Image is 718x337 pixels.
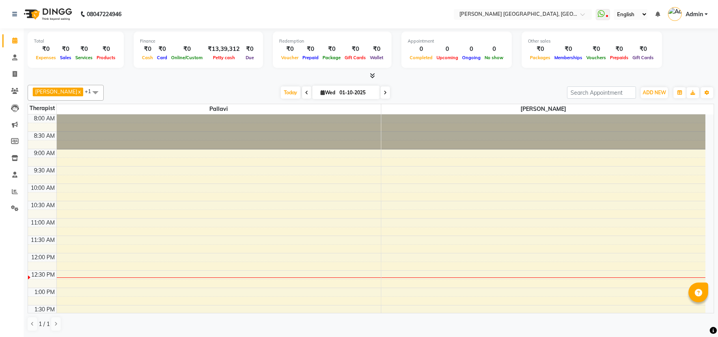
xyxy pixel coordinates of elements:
span: Services [73,55,95,60]
div: 11:00 AM [29,219,56,227]
div: ₹0 [630,45,656,54]
div: ₹0 [552,45,584,54]
span: Online/Custom [169,55,205,60]
div: ₹0 [169,45,205,54]
span: Completed [408,55,435,60]
div: ₹0 [95,45,117,54]
span: Packages [528,55,552,60]
div: 1:00 PM [33,288,56,296]
img: logo [20,3,74,25]
span: No show [483,55,505,60]
span: Upcoming [435,55,460,60]
div: ₹0 [243,45,257,54]
div: 9:00 AM [32,149,56,157]
div: ₹0 [140,45,155,54]
div: Total [34,38,117,45]
span: ADD NEW [643,90,666,95]
img: Admin [668,7,682,21]
span: 1 / 1 [39,320,50,328]
div: Other sales [528,38,656,45]
span: Gift Cards [343,55,368,60]
div: ₹0 [58,45,73,54]
div: 0 [460,45,483,54]
span: Gift Cards [630,55,656,60]
span: Petty cash [211,55,237,60]
input: Search Appointment [567,86,636,99]
iframe: chat widget [685,305,710,329]
div: ₹0 [73,45,95,54]
span: Memberships [552,55,584,60]
div: 0 [435,45,460,54]
span: Vouchers [584,55,608,60]
span: Sales [58,55,73,60]
span: Wallet [368,55,385,60]
div: 8:30 AM [32,132,56,140]
div: ₹0 [34,45,58,54]
div: ₹0 [584,45,608,54]
span: +1 [85,88,97,94]
span: Expenses [34,55,58,60]
div: Redemption [279,38,385,45]
div: Appointment [408,38,505,45]
div: ₹13,39,312 [205,45,243,54]
span: Wed [319,90,337,95]
span: Package [321,55,343,60]
span: Prepaids [608,55,630,60]
span: Due [244,55,256,60]
input: 2025-10-01 [337,87,377,99]
div: 12:00 PM [30,253,56,262]
span: [PERSON_NAME] [35,88,77,95]
span: Card [155,55,169,60]
div: ₹0 [155,45,169,54]
div: ₹0 [343,45,368,54]
span: Admin [686,10,703,19]
span: Prepaid [300,55,321,60]
span: Pallavi [57,104,381,114]
div: ₹0 [528,45,552,54]
div: Therapist [28,104,56,112]
span: Cash [140,55,155,60]
span: Voucher [279,55,300,60]
div: 10:00 AM [29,184,56,192]
div: ₹0 [321,45,343,54]
span: Products [95,55,117,60]
button: ADD NEW [641,87,668,98]
span: Today [281,86,300,99]
div: 12:30 PM [30,271,56,279]
div: 0 [483,45,505,54]
b: 08047224946 [87,3,121,25]
div: Finance [140,38,257,45]
span: Ongoing [460,55,483,60]
div: ₹0 [608,45,630,54]
div: 9:30 AM [32,167,56,175]
span: [PERSON_NAME] [381,104,706,114]
div: 8:00 AM [32,114,56,123]
div: ₹0 [300,45,321,54]
div: 11:30 AM [29,236,56,244]
div: ₹0 [368,45,385,54]
div: ₹0 [279,45,300,54]
div: 1:30 PM [33,305,56,314]
a: x [77,88,81,95]
div: 10:30 AM [29,201,56,210]
div: 0 [408,45,435,54]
